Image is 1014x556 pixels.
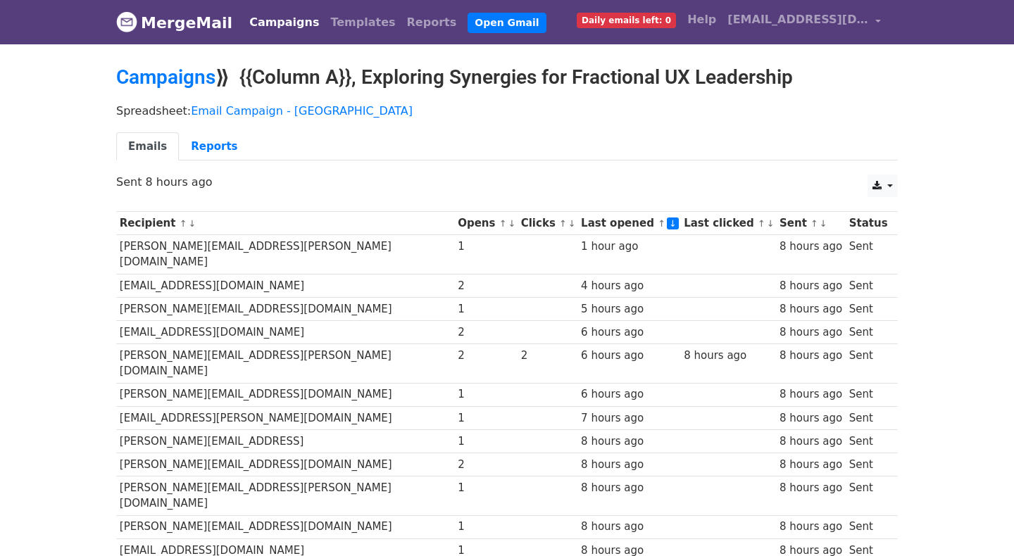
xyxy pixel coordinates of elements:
td: Sent [846,274,891,297]
div: 1 [458,239,514,255]
a: ↑ [758,218,765,229]
a: ↓ [820,218,827,229]
div: 1 [458,386,514,403]
div: 8 hours ago [780,386,842,403]
div: 1 [458,434,514,450]
a: Daily emails left: 0 [571,6,682,34]
span: [EMAIL_ADDRESS][DOMAIN_NAME] [727,11,868,28]
td: Sent [846,297,891,320]
div: 1 [458,480,514,496]
td: [PERSON_NAME][EMAIL_ADDRESS][DOMAIN_NAME] [116,515,454,538]
a: ↓ [667,217,679,229]
td: [PERSON_NAME][EMAIL_ADDRESS][PERSON_NAME][DOMAIN_NAME] [116,476,454,516]
td: [PERSON_NAME][EMAIL_ADDRESS] [116,429,454,453]
div: 1 [458,410,514,427]
a: Emails [116,132,179,161]
a: Campaigns [244,8,325,37]
td: [PERSON_NAME][EMAIL_ADDRESS][DOMAIN_NAME] [116,297,454,320]
th: Clicks [518,212,577,235]
div: 8 hours ago [780,324,842,341]
a: ↓ [188,218,196,229]
td: [PERSON_NAME][EMAIL_ADDRESS][PERSON_NAME][DOMAIN_NAME] [116,235,454,274]
p: Spreadsheet: [116,103,898,118]
th: Recipient [116,212,454,235]
a: ↓ [508,218,515,229]
div: 8 hours ago [780,348,842,364]
div: 6 hours ago [581,348,677,364]
th: Opens [454,212,518,235]
div: 7 hours ago [581,410,677,427]
div: 2 [458,324,514,341]
td: Sent [846,429,891,453]
div: 8 hours ago [780,301,842,317]
a: ↑ [180,218,187,229]
a: ↑ [810,218,818,229]
div: 6 hours ago [581,386,677,403]
a: MergeMail [116,8,232,37]
a: Open Gmail [468,13,546,33]
div: 8 hours ago [780,239,842,255]
td: [EMAIL_ADDRESS][DOMAIN_NAME] [116,274,454,297]
td: Sent [846,515,891,538]
div: 8 hours ago [581,434,677,450]
a: ↑ [658,218,665,229]
div: 8 hours ago [684,348,772,364]
h2: ⟫ {{Column A}}, Exploring Synergies for Fractional UX Leadership [116,65,898,89]
div: 1 [458,519,514,535]
p: Sent 8 hours ago [116,175,898,189]
div: 2 [458,348,514,364]
th: Status [846,212,891,235]
td: Sent [846,406,891,429]
a: [EMAIL_ADDRESS][DOMAIN_NAME] [722,6,887,39]
td: Sent [846,320,891,343]
div: 4 hours ago [581,278,677,294]
a: ↓ [767,218,775,229]
div: 2 [521,348,575,364]
th: Last clicked [680,212,776,235]
div: 8 hours ago [780,457,842,473]
td: [PERSON_NAME][EMAIL_ADDRESS][PERSON_NAME][DOMAIN_NAME] [116,344,454,384]
div: 5 hours ago [581,301,677,317]
div: 8 hours ago [581,519,677,535]
div: 8 hours ago [780,434,842,450]
div: 8 hours ago [581,480,677,496]
a: Templates [325,8,401,37]
div: 6 hours ago [581,324,677,341]
th: Sent [776,212,846,235]
div: 1 [458,301,514,317]
td: Sent [846,235,891,274]
a: Email Campaign - [GEOGRAPHIC_DATA] [191,104,413,118]
div: 1 hour ago [581,239,677,255]
td: Sent [846,344,891,384]
td: [PERSON_NAME][EMAIL_ADDRESS][DOMAIN_NAME] [116,383,454,406]
div: 8 hours ago [780,410,842,427]
a: Reports [179,132,249,161]
td: [EMAIL_ADDRESS][DOMAIN_NAME] [116,320,454,343]
td: [PERSON_NAME][EMAIL_ADDRESS][DOMAIN_NAME] [116,453,454,476]
td: [EMAIL_ADDRESS][PERSON_NAME][DOMAIN_NAME] [116,406,454,429]
div: 2 [458,278,514,294]
div: 8 hours ago [581,457,677,473]
a: ↑ [559,218,567,229]
td: Sent [846,476,891,516]
th: Last opened [577,212,680,235]
a: Campaigns [116,65,215,89]
a: Help [682,6,722,34]
span: Daily emails left: 0 [577,13,676,28]
td: Sent [846,383,891,406]
div: 8 hours ago [780,519,842,535]
img: MergeMail logo [116,11,137,32]
a: ↑ [499,218,507,229]
div: 8 hours ago [780,480,842,496]
div: 2 [458,457,514,473]
td: Sent [846,453,891,476]
a: ↓ [568,218,576,229]
div: 8 hours ago [780,278,842,294]
a: Reports [401,8,463,37]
